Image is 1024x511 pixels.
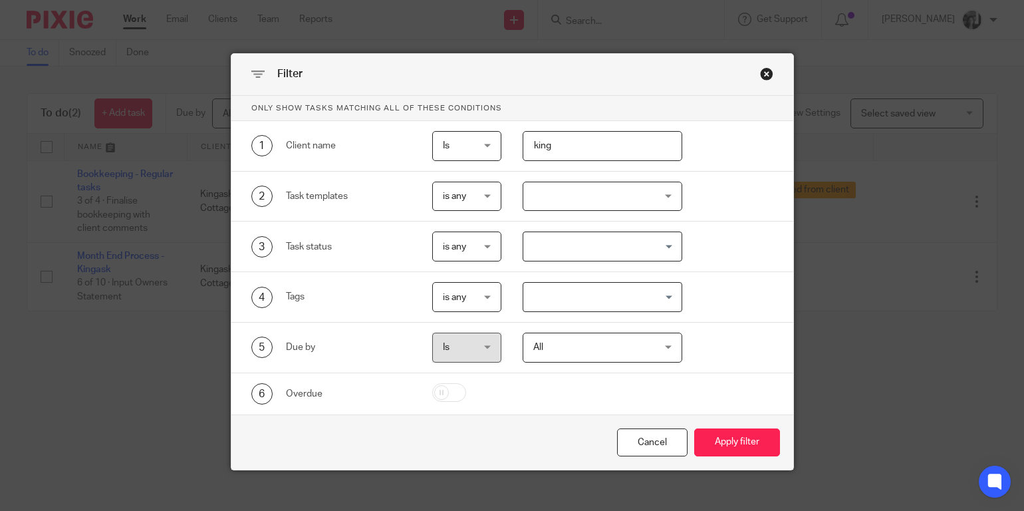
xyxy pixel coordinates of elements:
p: Only show tasks matching all of these conditions [231,96,793,121]
div: 5 [251,337,273,358]
div: Task templates [286,190,412,203]
div: 3 [251,236,273,257]
div: Client name [286,139,412,152]
span: Is [443,141,449,150]
div: 2 [251,186,273,207]
div: 4 [251,287,273,308]
span: Filter [277,69,303,79]
div: Due by [286,341,412,354]
button: Apply filter [694,428,780,457]
input: Search for option [525,235,675,258]
span: Is [443,343,449,352]
span: is any [443,192,466,201]
div: Tags [286,290,412,303]
div: Search for option [523,232,683,261]
span: is any [443,293,466,302]
div: 6 [251,383,273,405]
div: Close this dialog window [617,428,688,457]
div: 1 [251,135,273,156]
div: Overdue [286,387,412,401]
div: Task status [286,240,412,254]
input: Search for option [525,285,675,309]
div: Close this dialog window [760,67,773,81]
span: is any [443,242,466,252]
div: Search for option [523,282,683,312]
span: All [533,343,543,352]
